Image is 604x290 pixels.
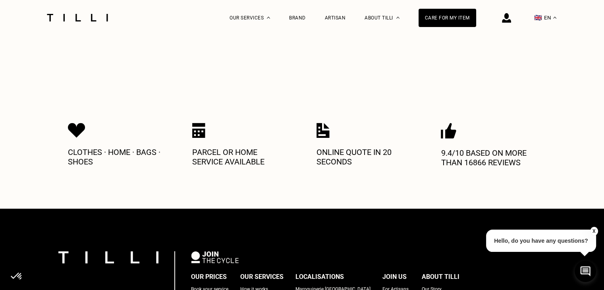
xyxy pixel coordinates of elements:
img: Icon [316,123,330,138]
div: Our Services [240,271,284,283]
img: About dropdown menu [396,17,399,19]
img: logo Join The Cycle [191,251,239,263]
div: Localisations [295,271,344,283]
p: Hello, do you have any questions? [486,230,596,252]
img: menu déroulant [553,17,556,19]
span: 🇬🇧 [534,14,542,21]
div: About Tilli [422,271,459,283]
div: Our Prices [191,271,227,283]
img: Dropdown menu [267,17,270,19]
img: Icon [441,123,456,139]
img: logo Tilli [58,251,158,263]
p: Parcel or home service available [192,147,288,166]
p: Clothes · Home · Bags · Shoes [68,147,163,166]
button: X [590,227,598,236]
a: Artisan [325,15,346,21]
p: Online quote in 20 seconds [316,147,412,166]
p: 9.4/10 based on more than 16866 reviews [441,148,536,167]
a: Brand [289,15,306,21]
img: login icon [502,13,511,23]
img: Icon [192,123,205,138]
div: Join us [382,271,407,283]
img: Tilli seamstress service logo [44,14,111,21]
img: Icon [68,123,85,138]
a: Care for my item [419,9,476,27]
